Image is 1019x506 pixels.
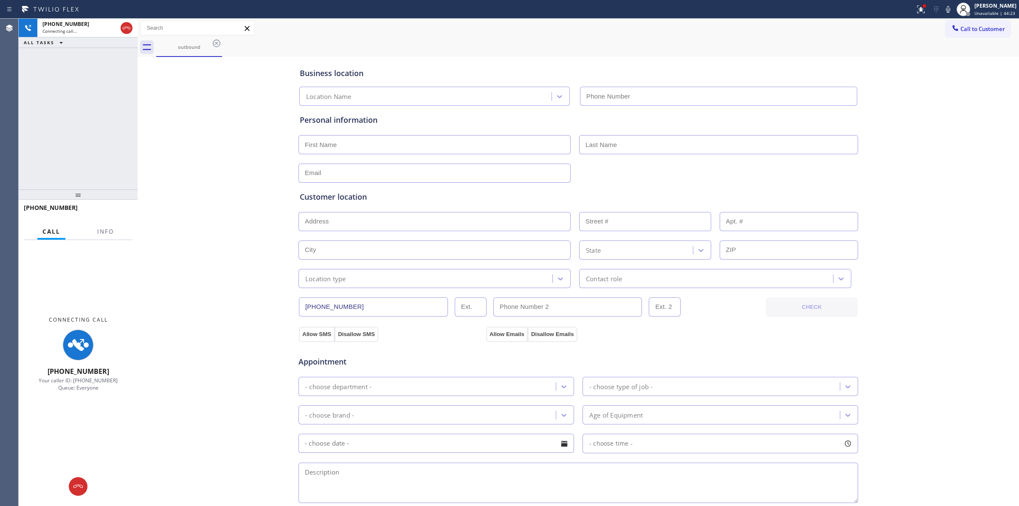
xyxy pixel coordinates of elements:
[720,212,859,231] input: Apt. #
[37,223,65,240] button: Call
[298,434,574,453] input: - choose date -
[298,356,484,367] span: Appointment
[960,25,1005,33] span: Call to Customer
[48,367,109,376] span: [PHONE_NUMBER]
[766,297,858,317] button: CHECK
[121,22,132,34] button: Hang up
[42,28,77,34] span: Connecting call…
[19,37,71,48] button: ALL TASKS
[298,135,571,154] input: First Name
[455,297,487,317] input: Ext.
[298,164,571,183] input: Email
[335,327,378,342] button: Disallow SMS
[97,228,114,235] span: Info
[49,316,108,323] span: Connecting Call
[42,228,60,235] span: Call
[946,21,1011,37] button: Call to Customer
[580,87,857,106] input: Phone Number
[24,204,78,212] span: [PHONE_NUMBER]
[305,410,354,420] div: - choose brand -
[300,114,857,126] div: Personal information
[298,240,571,260] input: City
[305,382,372,391] div: - choose department -
[306,92,352,102] div: Location Name
[298,212,571,231] input: Address
[586,274,622,283] div: Contact role
[300,191,857,203] div: Customer location
[589,382,653,391] div: - choose type of job -
[589,410,643,420] div: Age of Equipment
[942,3,954,15] button: Mute
[141,21,254,35] input: Search
[720,240,859,260] input: ZIP
[299,327,335,342] button: Allow SMS
[649,297,681,317] input: Ext. 2
[300,68,857,79] div: Business location
[589,439,633,447] span: - choose time -
[528,327,577,342] button: Disallow Emails
[579,135,858,154] input: Last Name
[24,40,54,45] span: ALL TASKS
[299,297,448,317] input: Phone Number
[305,274,346,283] div: Location type
[157,44,221,50] div: outbound
[974,10,1015,16] span: Unavailable | 44:23
[69,477,87,496] button: Hang up
[586,245,601,255] div: State
[92,223,119,240] button: Info
[493,297,642,317] input: Phone Number 2
[579,212,711,231] input: Street #
[486,327,528,342] button: Allow Emails
[39,377,118,391] span: Your caller ID: [PHONE_NUMBER] Queue: Everyone
[974,2,1016,9] div: [PERSON_NAME]
[42,20,89,28] span: [PHONE_NUMBER]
